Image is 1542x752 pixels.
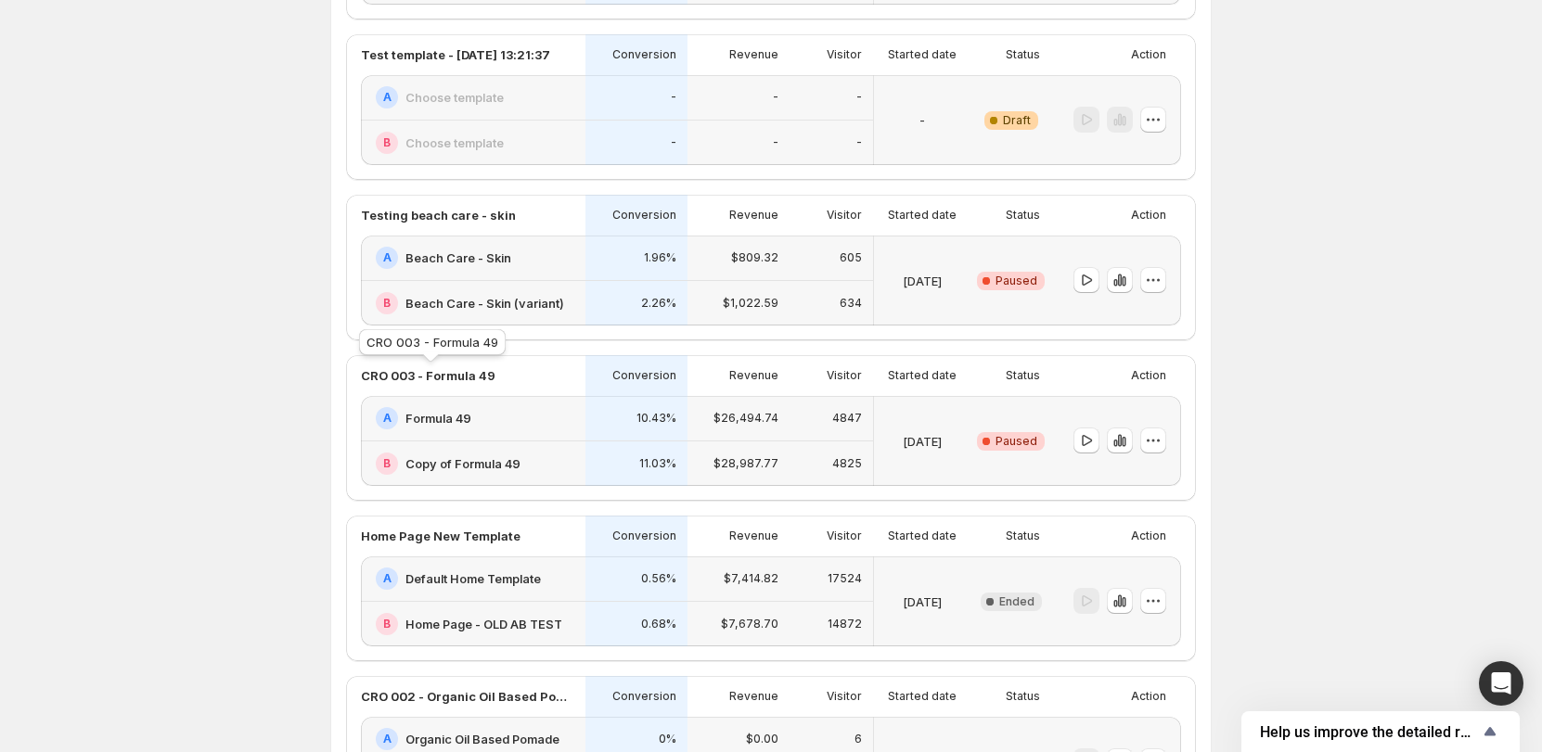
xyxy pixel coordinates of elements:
[405,569,541,588] h2: Default Home Template
[855,732,862,746] p: 6
[1131,368,1166,383] p: Action
[405,249,511,267] h2: Beach Care - Skin
[405,730,559,748] h2: Organic Oil Based Pomade
[1006,47,1040,62] p: Status
[612,368,676,383] p: Conversion
[405,88,504,107] h2: Choose template
[641,571,676,586] p: 0.56%
[383,411,392,426] h2: A
[713,456,778,471] p: $28,987.77
[729,368,778,383] p: Revenue
[405,615,562,633] h2: Home Page - OLD AB TEST
[840,250,862,265] p: 605
[856,135,862,150] p: -
[1006,689,1040,704] p: Status
[612,208,676,223] p: Conversion
[888,529,957,543] p: Started date
[828,571,862,586] p: 17524
[773,90,778,105] p: -
[383,135,391,150] h2: B
[773,135,778,150] p: -
[383,456,391,471] h2: B
[888,368,957,383] p: Started date
[832,456,862,471] p: 4825
[383,296,391,311] h2: B
[999,594,1034,609] span: Ended
[903,432,942,451] p: [DATE]
[827,47,862,62] p: Visitor
[721,617,778,631] p: $7,678.70
[612,529,676,543] p: Conversion
[919,111,925,130] p: -
[888,47,957,62] p: Started date
[405,409,471,427] h2: Formula 49
[729,47,778,62] p: Revenue
[361,687,574,706] p: CRO 002 - Organic Oil Based Pomade - Subscription Box
[888,208,957,223] p: Started date
[361,45,550,64] p: Test template - [DATE] 13:21:37
[1006,208,1040,223] p: Status
[731,250,778,265] p: $809.32
[383,732,392,746] h2: A
[828,617,862,631] p: 14872
[405,134,504,152] h2: Choose template
[1260,720,1501,743] button: Show survey - Help us improve the detailed report for A/B campaigns
[724,571,778,586] p: $7,414.82
[856,90,862,105] p: -
[383,90,392,105] h2: A
[641,296,676,311] p: 2.26%
[832,411,862,426] p: 4847
[671,135,676,150] p: -
[729,529,778,543] p: Revenue
[903,272,942,290] p: [DATE]
[383,617,391,631] h2: B
[1260,723,1479,741] span: Help us improve the detailed report for A/B campaigns
[405,294,564,312] h2: Beach Care - Skin (variant)
[1131,689,1166,704] p: Action
[1479,661,1523,706] div: Open Intercom Messenger
[639,456,676,471] p: 11.03%
[746,732,778,746] p: $0.00
[405,454,520,473] h2: Copy of Formula 49
[1006,368,1040,383] p: Status
[827,368,862,383] p: Visitor
[641,617,676,631] p: 0.68%
[713,411,778,426] p: $26,494.74
[996,434,1037,449] span: Paused
[361,527,520,545] p: Home Page New Template
[361,206,516,224] p: Testing beach care - skin
[636,411,676,426] p: 10.43%
[1003,113,1031,128] span: Draft
[723,296,778,311] p: $1,022.59
[612,47,676,62] p: Conversion
[644,250,676,265] p: 1.96%
[827,208,862,223] p: Visitor
[383,571,392,586] h2: A
[888,689,957,704] p: Started date
[729,689,778,704] p: Revenue
[729,208,778,223] p: Revenue
[361,366,495,385] p: CRO 003 - Formula 49
[1006,529,1040,543] p: Status
[827,689,862,704] p: Visitor
[1131,47,1166,62] p: Action
[827,529,862,543] p: Visitor
[1131,208,1166,223] p: Action
[1131,529,1166,543] p: Action
[840,296,862,311] p: 634
[903,593,942,611] p: [DATE]
[612,689,676,704] p: Conversion
[659,732,676,746] p: 0%
[671,90,676,105] p: -
[383,250,392,265] h2: A
[996,274,1037,288] span: Paused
